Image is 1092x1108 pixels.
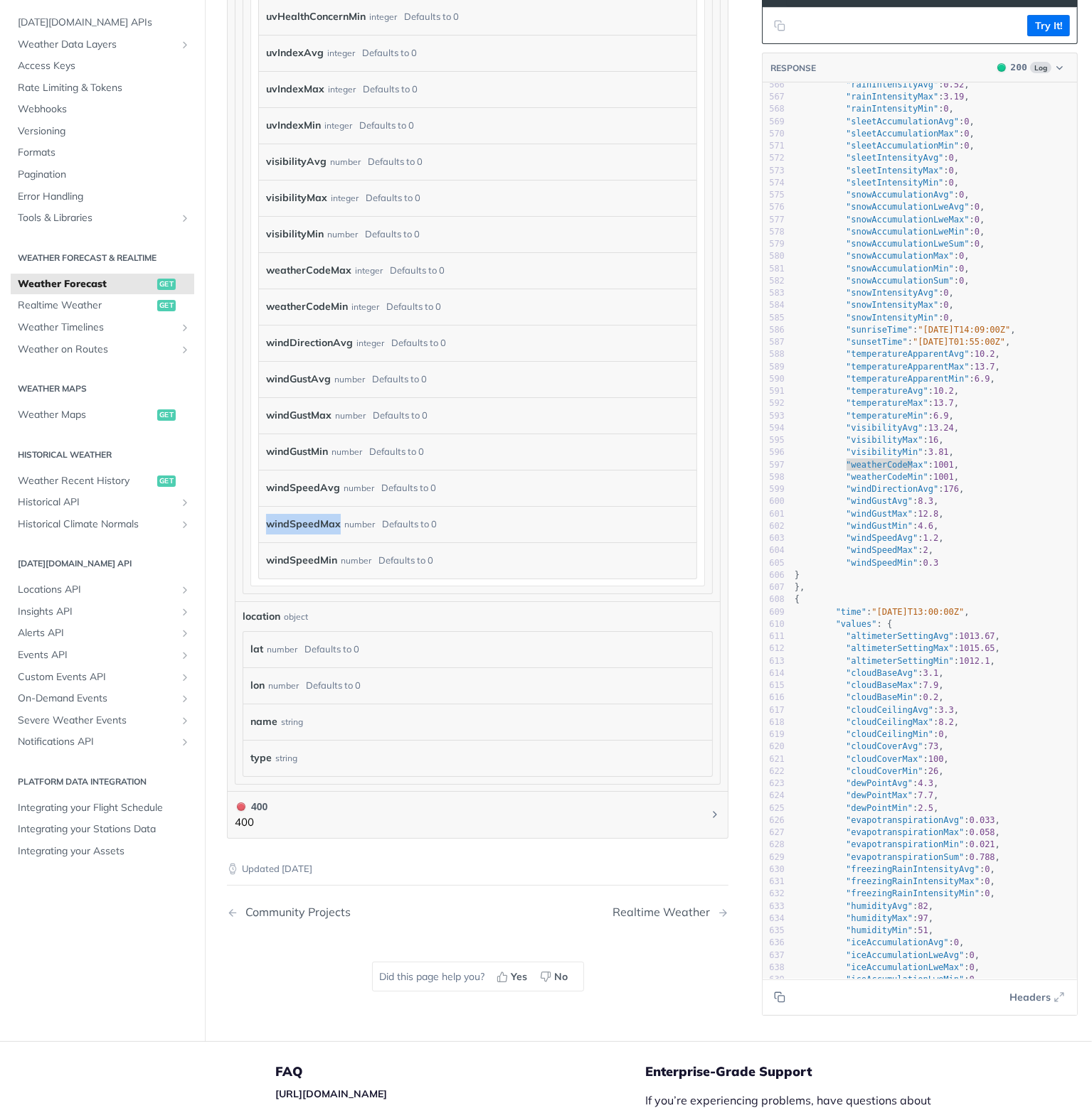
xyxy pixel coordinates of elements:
div: number [327,224,358,244]
span: : , [795,80,970,90]
div: 585 [763,312,785,324]
div: 592 [763,398,785,410]
span: 0 [959,276,964,286]
a: Weather on RoutesShow subpages for Weather on Routes [11,339,194,360]
div: Defaults to 0 [381,478,436,498]
span: : , [795,92,970,102]
span: 176 [944,484,960,494]
label: windDirectionAvg [266,333,353,353]
div: Defaults to 0 [369,441,424,462]
label: visibilityMin [266,224,324,244]
div: Defaults to 0 [390,260,445,281]
span: "windGustMin" [846,521,913,531]
span: 12.8 [918,509,938,519]
span: 0 [944,313,949,323]
span: Integrating your Stations Data [18,823,191,837]
a: Integrating your Flight Schedule [11,797,194,819]
span: "windGustMax" [846,509,913,519]
div: 574 [763,177,785,189]
span: 13.24 [928,423,954,433]
span: "rainIntensityMin" [846,104,938,114]
span: : , [795,337,1011,347]
div: 591 [763,385,785,397]
div: 587 [763,336,785,348]
span: : , [795,239,985,249]
label: visibilityAvg [266,151,327,172]
div: 567 [763,91,785,103]
span: : , [795,435,944,445]
span: "rainIntensityMax" [846,92,938,102]
span: Formats [18,146,191,161]
label: weatherCodeMin [266,296,348,317]
span: Historical API [18,495,176,510]
span: 8.3 [918,497,933,507]
span: "snowAccumulationSum" [846,276,954,286]
button: Show subpages for On-Demand Events [179,694,191,705]
span: 3.81 [928,448,949,458]
span: 200 [1011,63,1027,73]
label: windGustMax [266,405,332,426]
a: Historical Climate NormalsShow subpages for Historical Climate Normals [11,514,194,535]
span: : , [795,117,975,127]
span: "snowAccumulationAvg" [846,190,954,200]
div: integer [356,333,384,353]
button: Headers [1002,986,1070,1008]
h2: Weather Forecast & realtime [11,252,194,264]
div: number [330,151,361,172]
span: "weatherCodeMax" [846,460,928,470]
span: : , [795,288,954,298]
span: get [157,409,176,421]
label: uvHealthConcernMin [266,6,366,27]
div: Defaults to 0 [362,43,417,63]
span: Weather on Routes [18,343,176,357]
span: 0 [944,301,949,311]
div: 588 [763,349,785,361]
span: : , [795,178,959,188]
a: Rate Limiting & Tokens [11,77,194,99]
label: visibilityMax [266,188,327,208]
a: Historical APIShow subpages for Historical API [11,492,194,513]
span: : , [795,301,954,311]
span: 0 [975,215,980,225]
span: : , [795,472,959,482]
h2: Historical Weather [11,448,194,461]
div: 589 [763,361,785,373]
div: 577 [763,214,785,226]
div: 572 [763,153,785,165]
div: Defaults to 0 [386,296,441,317]
div: 599 [763,483,785,495]
span: 0 [975,227,980,237]
div: 593 [763,410,785,422]
span: "rainIntensityAvg" [846,80,938,90]
span: : , [795,497,938,507]
div: Defaults to 0 [404,6,459,27]
span: : , [795,386,959,396]
div: 570 [763,128,785,140]
div: 600 [763,496,785,508]
span: 0 [959,252,964,262]
a: Webhooks [11,99,194,121]
a: Access Keys [11,55,194,77]
span: 0 [944,288,949,298]
div: integer [324,115,352,136]
span: 0 [964,117,969,127]
a: Realtime Weatherget [11,296,194,317]
span: 0 [944,104,949,114]
span: Integrating your Flight Schedule [18,801,191,815]
div: Defaults to 0 [366,188,420,208]
button: Show subpages for Historical API [179,497,191,508]
span: 3.19 [944,92,965,102]
a: Integrating your Assets [11,841,194,862]
span: "sleetAccumulationMax" [846,129,959,139]
span: "sleetIntensityAvg" [846,154,943,163]
span: 0 [975,239,980,249]
span: Insights API [18,605,176,619]
a: Weather Data LayersShow subpages for Weather Data Layers [11,34,194,55]
span: "snowAccumulationMin" [846,264,954,274]
div: integer [351,296,379,317]
span: Access Keys [18,59,191,73]
a: Custom Events APIShow subpages for Custom Events API [11,667,194,688]
div: number [335,405,366,426]
button: Show subpages for Tools & Libraries [179,213,191,225]
button: Show subpages for Notifications API [179,737,191,748]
